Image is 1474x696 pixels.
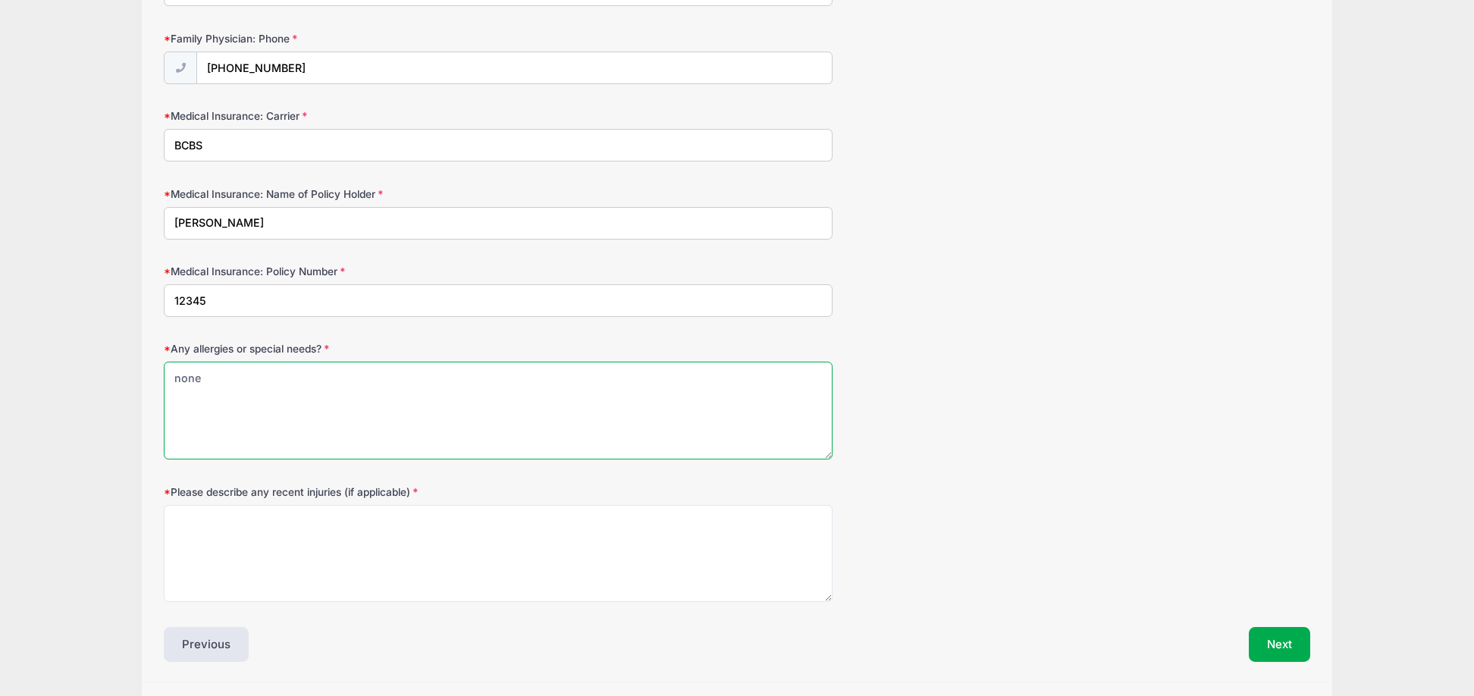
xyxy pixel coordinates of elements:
label: Medical Insurance: Policy Number [164,264,546,279]
input: (xxx) xxx-xxxx [196,52,832,84]
label: Medical Insurance: Carrier [164,108,546,124]
button: Previous [164,627,249,662]
button: Next [1249,627,1310,662]
label: Any allergies or special needs? [164,341,546,356]
label: Family Physician: Phone [164,31,546,46]
label: Medical Insurance: Name of Policy Holder [164,187,546,202]
label: Please describe any recent injuries (if applicable) [164,484,546,500]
